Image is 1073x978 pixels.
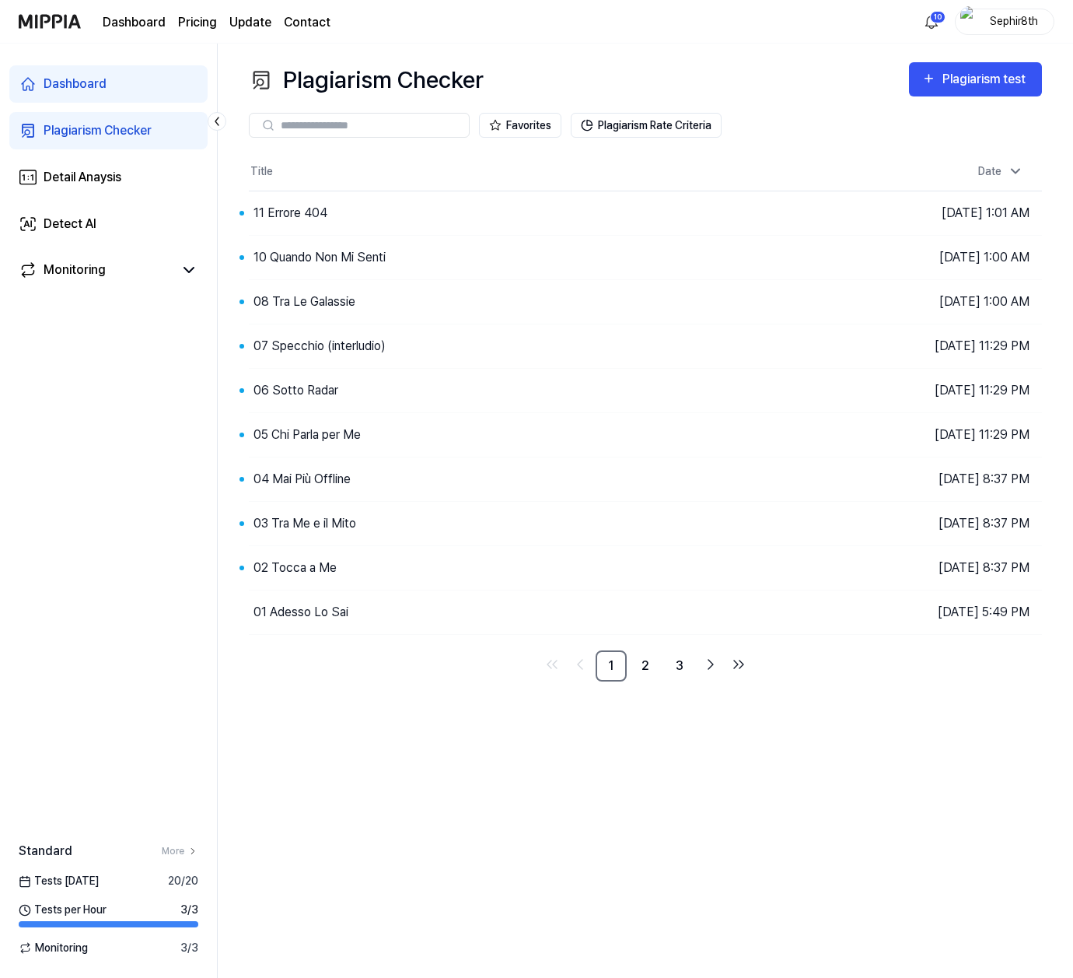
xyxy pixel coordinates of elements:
a: 1 [596,650,627,682]
td: [DATE] 11:29 PM [844,412,1042,457]
div: 01 Adesso Lo Sai [253,603,348,622]
span: Tests [DATE] [19,873,99,889]
div: Plagiarism Checker [44,121,152,140]
a: Plagiarism Checker [9,112,208,149]
a: Go to first page [540,652,564,677]
button: 알림10 [919,9,944,34]
div: 03 Tra Me e il Mito [253,514,356,533]
div: 10 [930,11,945,23]
span: Monitoring [19,940,88,956]
div: Sephir8th [984,12,1044,30]
div: Date [972,159,1029,184]
button: profileSephir8th [955,9,1054,35]
span: Tests per Hour [19,902,107,918]
a: Dashboard [103,13,166,32]
div: 06 Sotto Radar [253,381,338,400]
a: Contact [284,13,330,32]
button: Pricing [178,13,217,32]
div: 04 Mai Più Offline [253,470,351,489]
span: Standard [19,842,72,861]
span: 3 / 3 [180,940,198,956]
span: 3 / 3 [180,902,198,918]
div: Plagiarism Checker [249,62,484,97]
a: Monitoring [19,261,173,279]
a: Go to previous page [568,652,592,677]
a: Detail Anaysis [9,159,208,196]
div: 05 Chi Parla per Me [253,426,361,444]
a: Detect AI [9,205,208,243]
a: Update [229,13,271,32]
img: profile [960,6,979,37]
a: Dashboard [9,65,208,103]
th: Title [249,153,844,191]
td: [DATE] 5:49 PM [844,590,1042,634]
div: Monitoring [44,261,106,279]
td: [DATE] 1:00 AM [844,235,1042,279]
div: 11 Errore 404 [253,204,327,223]
a: 3 [664,650,695,682]
button: Favorites [479,113,561,138]
div: Detect AI [44,215,96,233]
button: Plagiarism test [909,62,1042,96]
div: Plagiarism test [942,69,1029,89]
div: Detail Anaysis [44,168,121,187]
nav: pagination [249,650,1042,682]
span: 20 / 20 [168,873,198,889]
div: 02 Tocca a Me [253,559,337,577]
button: Plagiarism Rate Criteria [571,113,722,138]
td: [DATE] 11:29 PM [844,368,1042,412]
td: [DATE] 8:37 PM [844,545,1042,590]
td: [DATE] 8:37 PM [844,457,1042,501]
div: 08 Tra Le Galassie [253,293,355,311]
a: Go to next page [698,652,723,677]
td: [DATE] 11:29 PM [844,324,1042,368]
a: More [162,844,198,858]
div: Dashboard [44,75,107,93]
div: 07 Specchio (interludio) [253,337,386,356]
td: [DATE] 8:37 PM [844,501,1042,545]
div: 10 Quando Non Mi Senti [253,248,386,267]
img: 알림 [922,12,941,31]
td: [DATE] 1:01 AM [844,191,1042,235]
a: Go to last page [726,652,751,677]
td: [DATE] 1:00 AM [844,279,1042,324]
a: 2 [630,650,661,682]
